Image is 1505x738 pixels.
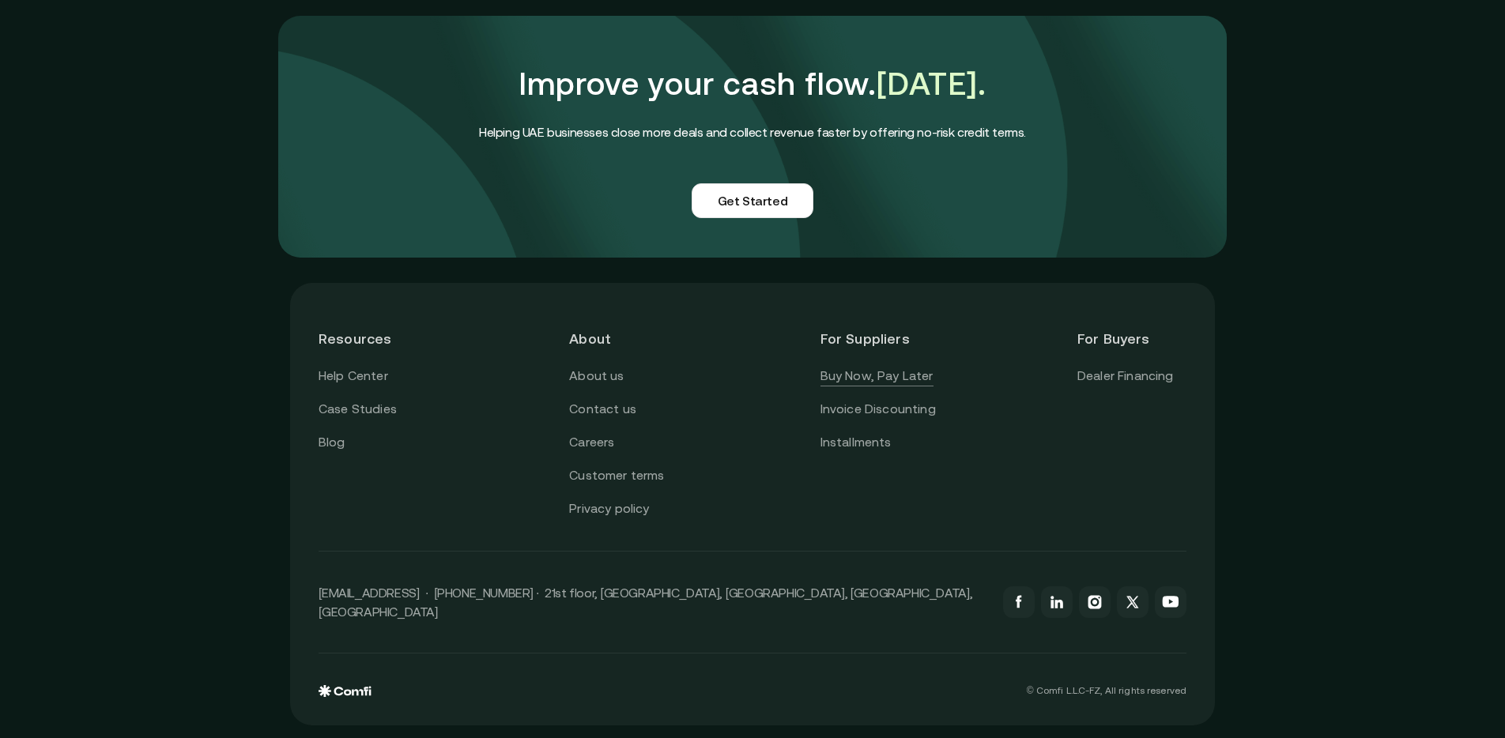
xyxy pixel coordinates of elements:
a: Customer terms [569,465,664,486]
img: comfi logo [319,685,372,698]
a: Dealer Financing [1077,366,1174,386]
a: Contact us [569,399,636,420]
img: comfi [278,16,1227,258]
header: About [569,311,678,366]
h1: Improve your cash flow. [479,55,1026,112]
a: Invoice Discounting [820,399,936,420]
span: [DATE]. [877,66,986,101]
header: Resources [319,311,428,366]
header: For Suppliers [820,311,936,366]
a: Help Center [319,366,388,386]
header: For Buyers [1077,311,1186,366]
a: Get Started [692,183,814,218]
a: Installments [820,432,892,453]
a: Case Studies [319,399,397,420]
a: Careers [569,432,614,453]
a: Privacy policy [569,499,649,519]
h4: Helping UAE businesses close more deals and collect revenue faster by offering no-risk credit terms. [479,122,1026,142]
a: Blog [319,432,345,453]
a: About us [569,366,624,386]
p: [EMAIL_ADDRESS] · [PHONE_NUMBER] · 21st floor, [GEOGRAPHIC_DATA], [GEOGRAPHIC_DATA], [GEOGRAPHIC_... [319,583,987,621]
a: Buy Now, Pay Later [820,366,934,386]
p: © Comfi L.L.C-FZ, All rights reserved [1027,685,1186,696]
